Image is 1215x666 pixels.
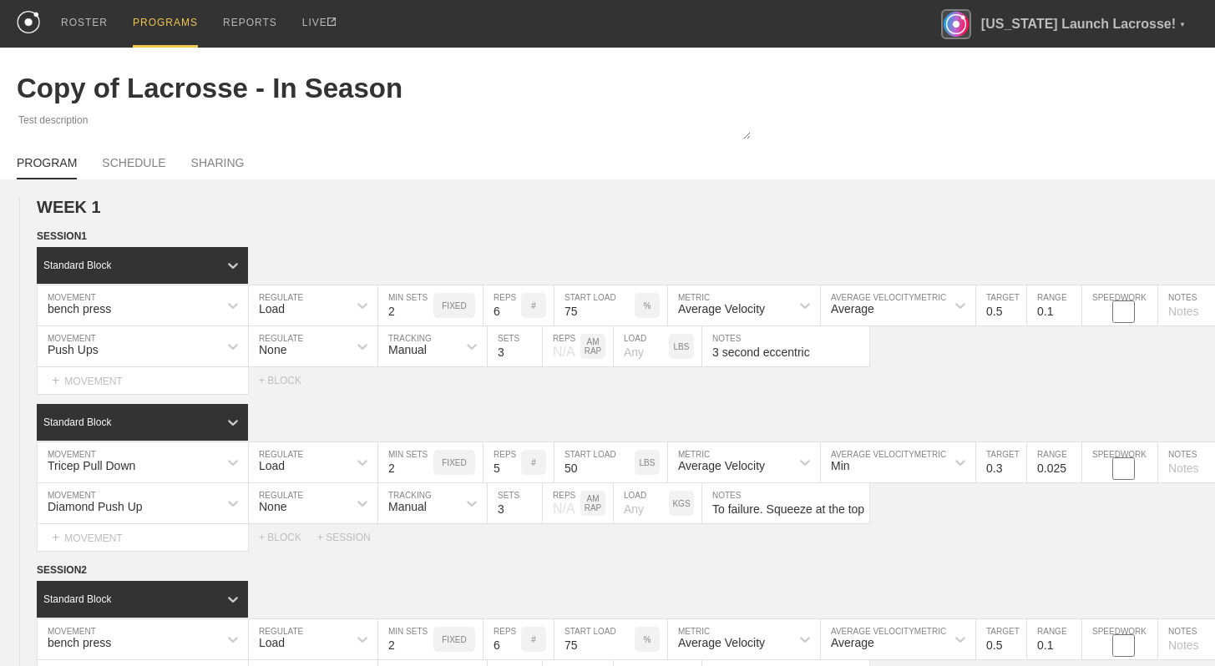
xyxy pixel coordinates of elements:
input: Any [614,326,669,366]
input: Any [554,285,635,325]
div: N/A [543,333,580,360]
input: Any [554,619,635,659]
textarea: Test description [17,113,751,139]
div: None [259,343,286,356]
div: Push Ups [48,343,99,356]
div: MOVEMENT [37,524,249,552]
div: None [259,500,286,513]
div: Load [259,636,285,649]
p: AM RAP [580,494,605,512]
div: Diamond Push Up [48,500,143,513]
div: + BLOCK [259,375,317,386]
span: WEEK 1 [37,198,101,216]
span: SESSION 1 [37,230,87,242]
div: Average [831,636,874,649]
div: Average Velocity [678,302,765,315]
img: logo [17,11,40,33]
div: Average Velocity [678,459,765,472]
div: Manual [388,343,427,356]
p: FIXED [442,301,466,310]
div: bench press [48,636,111,649]
p: % [644,635,651,644]
div: Standard Block [43,260,111,271]
p: LBS [640,458,656,467]
div: + BLOCK [259,532,317,543]
span: SESSION 2 [37,564,87,576]
span: + [52,373,59,387]
a: PROGRAM [17,156,77,179]
div: Manual [388,500,427,513]
p: LBS [674,342,690,351]
div: Tricep Pull Down [48,459,135,472]
iframe: Chat Widget [1131,586,1215,666]
p: # [531,458,536,467]
input: Any [554,442,635,482]
div: + SESSION [317,532,384,543]
img: Florida Launch Lacrosse! [941,9,971,39]
div: Load [259,302,285,315]
p: AM RAP [580,337,605,356]
div: MOVEMENT [37,367,249,395]
p: # [531,301,536,310]
div: Standard Block [43,593,111,605]
p: FIXED [442,458,466,467]
a: SCHEDULE [102,156,165,178]
div: N/A [543,490,580,517]
div: Average [831,302,874,315]
a: SHARING [191,156,245,178]
div: Min [831,459,850,472]
div: Load [259,459,285,472]
p: KGS [672,499,690,508]
input: Notes [702,483,869,523]
input: Any [614,483,669,523]
span: + [52,530,59,544]
div: bench press [48,302,111,315]
input: Notes [702,326,869,366]
p: # [531,635,536,644]
div: ▼ [1179,18,1186,32]
div: Average Velocity [678,636,765,649]
p: % [644,301,651,310]
div: Standard Block [43,416,111,428]
p: FIXED [442,635,466,644]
